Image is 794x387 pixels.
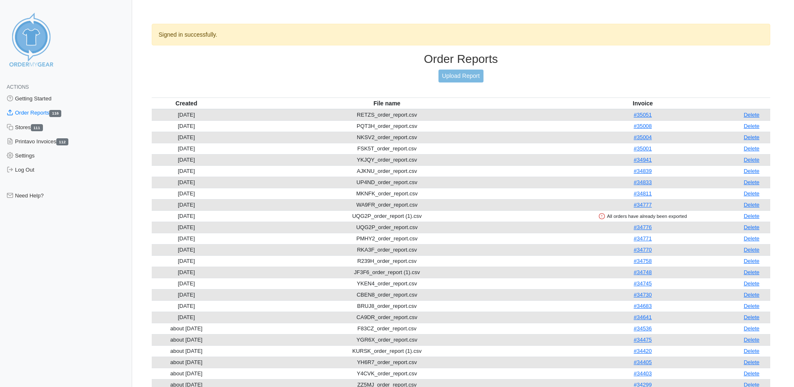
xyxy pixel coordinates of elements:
td: AJKNU_order_report.csv [221,165,553,177]
td: about [DATE] [152,345,221,357]
div: All orders have already been exported [554,212,731,220]
a: Upload Report [438,70,483,82]
span: 116 [49,110,61,117]
td: CBEN8_order_report.csv [221,289,553,300]
td: [DATE] [152,222,221,233]
td: about [DATE] [152,357,221,368]
td: NKSV2_order_report.csv [221,132,553,143]
a: #34811 [634,190,651,197]
th: File name [221,97,553,109]
th: Created [152,97,221,109]
a: #34745 [634,280,651,287]
td: FSK5T_order_report.csv [221,143,553,154]
a: Delete [744,235,759,242]
td: PQT3H_order_report.csv [221,120,553,132]
a: Delete [744,190,759,197]
td: RKA3F_order_report.csv [221,244,553,255]
td: [DATE] [152,300,221,312]
td: [DATE] [152,143,221,154]
td: [DATE] [152,154,221,165]
a: #35051 [634,112,651,118]
td: [DATE] [152,210,221,222]
td: [DATE] [152,109,221,121]
a: Delete [744,314,759,320]
td: [DATE] [152,244,221,255]
span: 112 [56,138,68,145]
a: Delete [744,157,759,163]
td: [DATE] [152,199,221,210]
a: Delete [744,134,759,140]
a: #34941 [634,157,651,163]
a: #34777 [634,202,651,208]
a: Delete [744,112,759,118]
td: about [DATE] [152,334,221,345]
a: #34536 [634,325,651,332]
td: [DATE] [152,267,221,278]
td: F83CZ_order_report.csv [221,323,553,334]
td: YKJQY_order_report.csv [221,154,553,165]
a: #34641 [634,314,651,320]
td: [DATE] [152,233,221,244]
a: Delete [744,179,759,185]
a: #34833 [634,179,651,185]
td: KURSK_order_report (1).csv [221,345,553,357]
td: UQG2P_order_report (1).csv [221,210,553,222]
a: #34748 [634,269,651,275]
a: #35004 [634,134,651,140]
td: YKEN4_order_report.csv [221,278,553,289]
a: Delete [744,145,759,152]
a: Delete [744,168,759,174]
a: Delete [744,303,759,309]
td: RETZS_order_report.csv [221,109,553,121]
a: Delete [744,269,759,275]
a: #34758 [634,258,651,264]
h3: Order Reports [152,52,771,66]
td: [DATE] [152,255,221,267]
td: JF3F6_order_report (1).csv [221,267,553,278]
span: 111 [31,124,43,131]
td: PMHY2_order_report.csv [221,233,553,244]
td: Y4CVK_order_report.csv [221,368,553,379]
td: [DATE] [152,289,221,300]
a: Delete [744,348,759,354]
a: #34405 [634,359,651,365]
a: Delete [744,247,759,253]
a: #35001 [634,145,651,152]
td: YH6R7_order_report.csv [221,357,553,368]
a: Delete [744,123,759,129]
td: YGR6X_order_report.csv [221,334,553,345]
a: #34770 [634,247,651,253]
a: #34683 [634,303,651,309]
td: [DATE] [152,165,221,177]
a: Delete [744,359,759,365]
a: #34420 [634,348,651,354]
td: CA9DR_order_report.csv [221,312,553,323]
a: Delete [744,202,759,208]
td: [DATE] [152,188,221,199]
a: Delete [744,370,759,377]
td: WA9FR_order_report.csv [221,199,553,210]
td: UP4ND_order_report.csv [221,177,553,188]
td: [DATE] [152,120,221,132]
a: Delete [744,213,759,219]
td: [DATE] [152,312,221,323]
span: Actions [7,84,29,90]
a: Delete [744,280,759,287]
td: about [DATE] [152,368,221,379]
a: Delete [744,224,759,230]
a: Delete [744,292,759,298]
div: Signed in successfully. [152,24,771,45]
a: Delete [744,258,759,264]
th: Invoice [553,97,733,109]
a: #35008 [634,123,651,129]
td: BRUJ8_order_report.csv [221,300,553,312]
a: Delete [744,337,759,343]
a: #34839 [634,168,651,174]
a: #34771 [634,235,651,242]
a: #34730 [634,292,651,298]
td: [DATE] [152,177,221,188]
td: [DATE] [152,278,221,289]
td: [DATE] [152,132,221,143]
td: MKNFK_order_report.csv [221,188,553,199]
a: Delete [744,325,759,332]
